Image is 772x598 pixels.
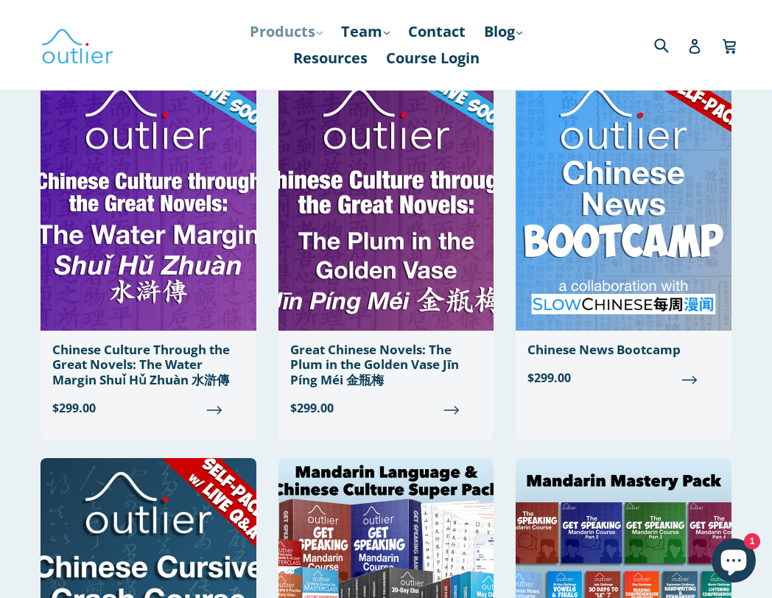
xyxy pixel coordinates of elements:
img: Chinese Culture Through the Great Novels: The Water Margin Shuǐ Hǔ Zhuàn 水滸傳 [41,77,256,331]
a: Course Login [379,45,487,71]
div: Chinese News Bootcamp [527,342,720,357]
img: Outlier Linguistics [41,24,114,66]
div: Great Chinese Novels: The Plum in the Golden Vase Jīn Píng Méi 金瓶梅 [290,342,482,387]
a: Blog [477,18,530,45]
a: Team [334,18,397,45]
inbox-online-store-chat: Shopify online store chat [707,538,760,586]
img: Great Chinese Novels: The Plum in the Golden Vase Jīn Píng Méi 金瓶梅 [278,77,494,331]
span: $299.00 [290,399,482,417]
a: Resources [286,45,375,71]
a: Great Chinese Novels: The Plum in the Golden Vase Jīn Píng Méi 金瓶梅 $299.00 [278,77,494,429]
img: Chinese News Bootcamp [516,77,731,331]
a: Contact [401,18,473,45]
input: Search [650,29,691,60]
a: Products [242,18,330,45]
div: Chinese Culture Through the Great Novels: The Water Margin Shuǐ Hǔ Zhuàn 水滸傳 [52,342,245,387]
span: $299.00 [527,369,720,387]
a: Chinese Culture Through the Great Novels: The Water Margin Shuǐ Hǔ Zhuàn 水滸傳 $299.00 [41,77,256,429]
span: $299.00 [52,399,245,417]
a: Chinese News Bootcamp $299.00 [516,77,731,398]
